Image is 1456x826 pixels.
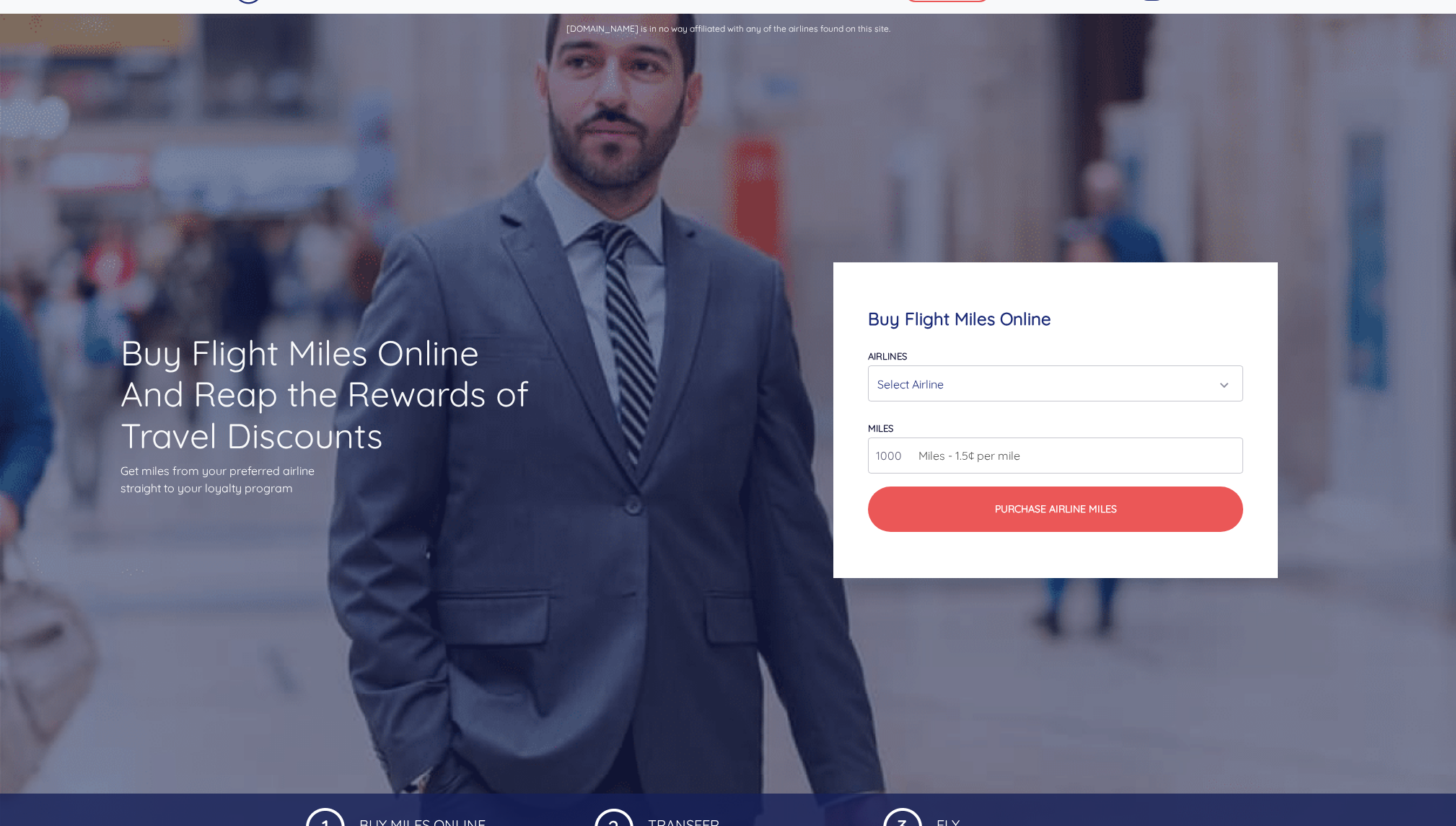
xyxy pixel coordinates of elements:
[868,365,1242,401] button: Select Airline
[120,332,534,457] h1: Buy Flight Miles Online And Reap the Rewards of Travel Discounts
[868,487,1242,532] button: Purchase Airline Miles
[877,370,1224,398] div: Select Airline
[868,308,1242,329] h4: Buy Flight Miles Online
[868,422,893,434] label: miles
[911,447,1020,464] span: Miles - 1.5¢ per mile
[868,350,907,362] label: Airlines
[120,462,534,497] p: Get miles from your preferred airline straight to your loyalty program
